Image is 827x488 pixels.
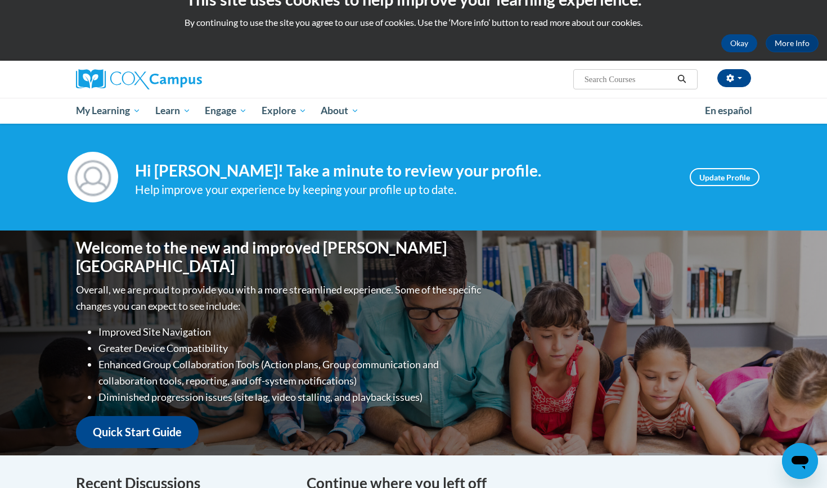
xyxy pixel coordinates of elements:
a: About [314,98,367,124]
li: Improved Site Navigation [98,324,484,340]
a: More Info [766,34,819,52]
a: Update Profile [690,168,759,186]
img: Cox Campus [76,69,202,89]
p: Overall, we are proud to provide you with a more streamlined experience. Some of the specific cha... [76,282,484,314]
button: Account Settings [717,69,751,87]
a: Learn [148,98,198,124]
a: My Learning [69,98,148,124]
div: Help improve your experience by keeping your profile up to date. [135,180,673,199]
li: Greater Device Compatibility [98,340,484,356]
p: By continuing to use the site you agree to our use of cookies. Use the ‘More info’ button to read... [8,16,819,29]
li: Diminished progression issues (site lag, video stalling, and playback issues) [98,389,484,405]
span: My Learning [76,104,141,118]
h4: Hi [PERSON_NAME]! Take a minute to review your profile. [135,161,673,180]
button: Okay [721,34,757,52]
a: Cox Campus [76,69,290,89]
img: Profile Image [68,152,118,202]
span: About [321,104,359,118]
a: En español [698,99,759,123]
a: Quick Start Guide [76,416,199,448]
input: Search Courses [583,73,673,86]
li: Enhanced Group Collaboration Tools (Action plans, Group communication and collaboration tools, re... [98,356,484,389]
h1: Welcome to the new and improved [PERSON_NAME][GEOGRAPHIC_DATA] [76,238,484,276]
a: Explore [254,98,314,124]
button: Search [673,73,690,86]
span: En español [705,105,752,116]
a: Engage [197,98,254,124]
div: Main menu [59,98,768,124]
span: Engage [205,104,247,118]
span: Explore [262,104,307,118]
iframe: Button to launch messaging window [782,443,818,479]
span: Learn [155,104,191,118]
